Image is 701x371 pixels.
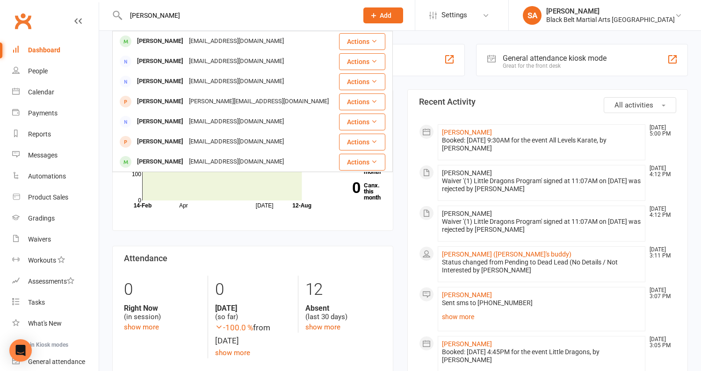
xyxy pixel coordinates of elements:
[134,75,186,88] div: [PERSON_NAME]
[124,304,201,313] strong: Right Now
[339,73,385,90] button: Actions
[186,35,287,48] div: [EMAIL_ADDRESS][DOMAIN_NAME]
[546,7,675,15] div: [PERSON_NAME]
[442,348,642,364] div: Booked: [DATE] 4:45PM for the event Little Dragons, by [PERSON_NAME]
[546,15,675,24] div: Black Belt Martial Arts [GEOGRAPHIC_DATA]
[28,172,66,180] div: Automations
[305,304,382,321] div: (last 30 days)
[419,97,677,107] h3: Recent Activity
[28,151,58,159] div: Messages
[28,235,51,243] div: Waivers
[11,9,35,33] a: Clubworx
[215,321,291,347] div: from [DATE]
[12,313,99,334] a: What's New
[28,88,54,96] div: Calendar
[28,214,55,222] div: Gradings
[28,257,56,264] div: Workouts
[441,5,467,26] span: Settings
[12,208,99,229] a: Gradings
[186,95,332,108] div: [PERSON_NAME][EMAIL_ADDRESS][DOMAIN_NAME]
[28,193,68,201] div: Product Sales
[215,323,253,332] span: -100.0 %
[123,9,351,22] input: Search...
[12,250,99,271] a: Workouts
[645,336,676,349] time: [DATE] 3:05 PM
[645,247,676,259] time: [DATE] 3:11 PM
[442,299,533,307] span: Sent sms to [PHONE_NUMBER]
[186,55,287,68] div: [EMAIL_ADDRESS][DOMAIN_NAME]
[28,109,58,117] div: Payments
[134,115,186,128] div: [PERSON_NAME]
[215,276,291,304] div: 0
[645,287,676,300] time: [DATE] 3:07 PM
[604,97,676,113] button: All activities
[645,165,676,178] time: [DATE] 4:12 PM
[339,33,385,50] button: Actions
[124,323,159,331] a: show more
[645,125,676,137] time: [DATE] 5:00 PM
[134,35,186,48] div: [PERSON_NAME]
[28,278,74,285] div: Assessments
[442,250,571,258] a: [PERSON_NAME] ([PERSON_NAME]'s buddy)
[9,339,32,362] div: Open Intercom Messenger
[442,218,642,234] div: Waiver '(1) Little Dragons Program' signed at 11:07AM on [DATE] was rejected by [PERSON_NAME]
[134,95,186,108] div: [PERSON_NAME]
[305,304,382,313] strong: Absent
[186,155,287,169] div: [EMAIL_ADDRESS][DOMAIN_NAME]
[124,254,382,263] h3: Attendance
[215,349,250,357] a: show more
[134,135,186,149] div: [PERSON_NAME]
[186,115,287,128] div: [EMAIL_ADDRESS][DOMAIN_NAME]
[442,136,642,152] div: Booked: [DATE] 9:30AM for the event All Levels Karate, by [PERSON_NAME]
[28,358,85,365] div: General attendance
[442,258,642,274] div: Status changed from Pending to Dead Lead (No Details / Not Interested by [PERSON_NAME]
[442,210,492,217] span: [PERSON_NAME]
[12,40,99,61] a: Dashboard
[12,229,99,250] a: Waivers
[339,114,385,130] button: Actions
[134,55,186,68] div: [PERSON_NAME]
[12,145,99,166] a: Messages
[442,169,492,177] span: [PERSON_NAME]
[327,182,381,200] a: 0Canx. this month
[442,291,492,299] a: [PERSON_NAME]
[380,12,391,19] span: Add
[12,271,99,292] a: Assessments
[645,206,676,218] time: [DATE] 4:12 PM
[503,54,607,63] div: General attendance kiosk mode
[28,46,60,54] div: Dashboard
[28,320,62,327] div: What's New
[12,166,99,187] a: Automations
[215,304,291,321] div: (so far)
[186,135,287,149] div: [EMAIL_ADDRESS][DOMAIN_NAME]
[442,177,642,193] div: Waiver '(1) Little Dragons Program' signed at 11:07AM on [DATE] was rejected by [PERSON_NAME]
[305,323,340,331] a: show more
[12,292,99,313] a: Tasks
[442,310,642,323] a: show more
[363,7,403,23] button: Add
[28,67,48,75] div: People
[339,134,385,150] button: Actions
[12,82,99,103] a: Calendar
[339,93,385,110] button: Actions
[503,63,607,69] div: Great for the front desk
[186,75,287,88] div: [EMAIL_ADDRESS][DOMAIN_NAME]
[523,6,542,25] div: SA
[28,130,51,138] div: Reports
[442,128,492,136] a: [PERSON_NAME]
[339,53,385,70] button: Actions
[12,187,99,208] a: Product Sales
[28,299,45,306] div: Tasks
[124,276,201,304] div: 0
[124,304,201,321] div: (in session)
[215,304,291,313] strong: [DATE]
[12,103,99,124] a: Payments
[134,155,186,169] div: [PERSON_NAME]
[327,181,360,195] strong: 0
[12,61,99,82] a: People
[12,124,99,145] a: Reports
[305,276,382,304] div: 12
[442,340,492,348] a: [PERSON_NAME]
[614,101,653,109] span: All activities
[339,154,385,171] button: Actions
